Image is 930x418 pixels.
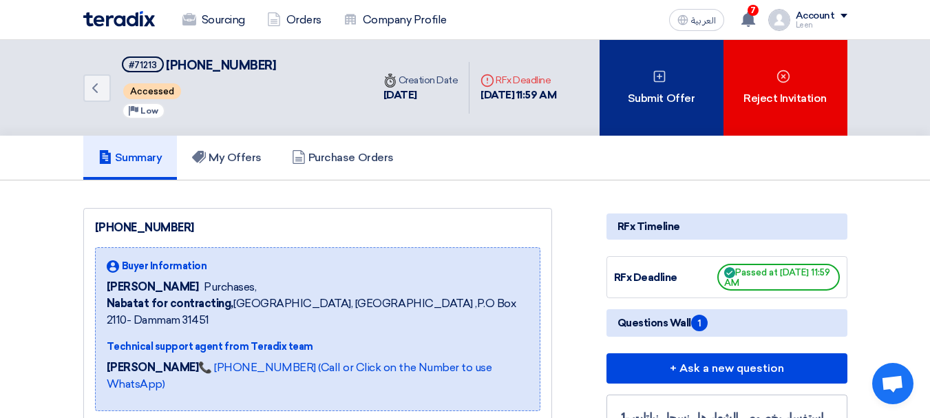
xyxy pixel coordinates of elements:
[614,270,717,286] div: RFx Deadline
[107,361,199,374] strong: [PERSON_NAME]
[107,297,233,310] b: Nabatat for contracting,
[332,5,458,35] a: Company Profile
[606,213,847,240] div: RFx Timeline
[669,9,724,31] button: العربية
[107,295,529,328] span: [GEOGRAPHIC_DATA], [GEOGRAPHIC_DATA] ,P.O Box 2110- Dammam 31451
[83,11,155,27] img: Teradix logo
[691,315,708,331] span: 1
[192,151,262,165] h5: My Offers
[122,259,207,273] span: Buyer Information
[98,151,162,165] h5: Summary
[768,9,790,31] img: profile_test.png
[277,136,409,180] a: Purchase Orders
[723,40,847,136] div: Reject Invitation
[383,87,458,103] div: [DATE]
[796,21,847,29] div: Leen
[177,136,277,180] a: My Offers
[107,361,492,390] a: 📞 [PHONE_NUMBER] (Call or Click on the Number to use WhatsApp)
[171,5,256,35] a: Sourcing
[256,5,332,35] a: Orders
[872,363,913,404] div: Open chat
[166,58,276,73] span: [PHONE_NUMBER]
[107,339,529,354] div: Technical support agent from Teradix team
[748,5,759,16] span: 7
[600,40,723,136] div: Submit Offer
[140,106,158,116] span: Low
[717,264,840,291] span: Passed at [DATE] 11:59 AM
[796,10,835,22] div: Account
[691,16,716,25] span: العربية
[122,56,277,74] h5: 4087-911-8100015627
[617,315,708,331] span: Questions Wall
[83,136,178,180] a: Summary
[383,73,458,87] div: Creation Date
[129,61,157,70] div: #71213
[480,73,556,87] div: RFx Deadline
[606,353,847,384] button: + Ask a new question
[107,279,199,295] span: [PERSON_NAME]
[123,83,181,99] span: Accessed
[204,279,256,295] span: Purchases,
[95,220,540,236] div: [PHONE_NUMBER]
[480,87,556,103] div: [DATE] 11:59 AM
[292,151,394,165] h5: Purchase Orders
